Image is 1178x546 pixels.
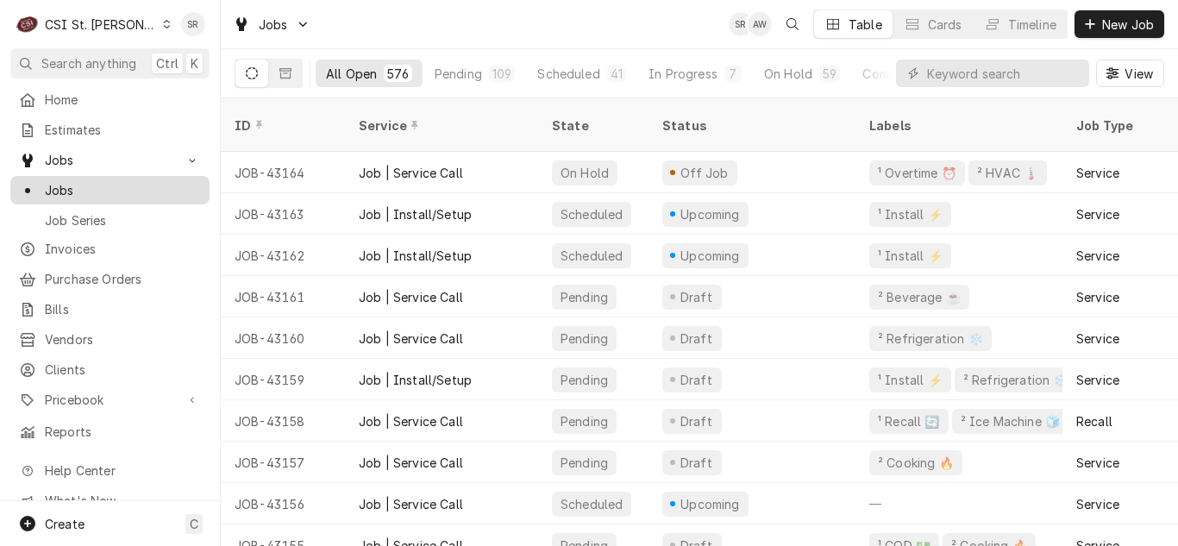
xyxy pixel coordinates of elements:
div: Service [1076,329,1119,348]
div: SR [181,12,205,36]
span: Help Center [45,461,199,480]
div: SR [729,12,753,36]
div: AW [748,12,772,36]
div: Upcoming [679,495,743,513]
div: ² Ice Machine 🧊 [959,412,1062,430]
span: Job Series [45,211,201,229]
a: Estimates [10,116,210,144]
span: K [191,54,198,72]
button: View [1096,60,1164,87]
div: Job | Install/Setup [359,205,472,223]
span: Ctrl [156,54,179,72]
div: ¹ Install ⚡️ [876,247,944,265]
div: Job | Install/Setup [359,371,472,389]
div: JOB-43158 [221,400,345,442]
div: State [552,116,635,135]
a: Bills [10,295,210,323]
div: Timeline [1008,16,1056,34]
a: Go to Help Center [10,456,210,485]
a: Jobs [10,176,210,204]
div: Pending [559,371,610,389]
div: Scheduled [559,247,624,265]
div: Service [1076,454,1119,472]
a: Go to What's New [10,486,210,515]
div: Job | Service Call [359,288,463,306]
span: Jobs [45,181,201,199]
div: JOB-43159 [221,359,345,400]
div: JOB-43156 [221,483,345,524]
div: ² Beverage ☕️ [876,288,962,306]
div: 41 [611,65,623,83]
div: ¹ Install ⚡️ [876,371,944,389]
div: Job | Service Call [359,329,463,348]
div: JOB-43164 [221,152,345,193]
div: Pending [435,65,482,83]
span: Estimates [45,121,201,139]
span: Bills [45,300,201,318]
div: ¹ Overtime ⏰ [876,164,958,182]
div: Status [662,116,838,135]
span: New Job [1099,16,1157,34]
div: Scheduled [559,205,624,223]
span: Reports [45,423,201,441]
button: Search anythingCtrlK [10,48,210,78]
div: ² Cooking 🔥 [876,454,956,472]
div: Pending [559,288,610,306]
div: Service [359,116,521,135]
a: Vendors [10,325,210,354]
button: Open search [779,10,806,38]
div: Service [1076,164,1119,182]
div: Cards [928,16,962,34]
div: Job | Service Call [359,454,463,472]
div: C [16,12,40,36]
div: Draft [678,454,715,472]
div: Table [849,16,882,34]
div: ² Refrigeration ❄️ [962,371,1070,389]
div: Job Type [1076,116,1159,135]
a: Purchase Orders [10,265,210,293]
a: Reports [10,417,210,446]
span: Invoices [45,240,201,258]
input: Keyword search [927,60,1081,87]
div: — [855,483,1062,524]
div: 576 [387,65,408,83]
div: Job | Install/Setup [359,247,472,265]
div: Job | Service Call [359,164,463,182]
div: ¹ Install ⚡️ [876,205,944,223]
div: Stephani Roth's Avatar [729,12,753,36]
div: CSI St. Louis's Avatar [16,12,40,36]
div: Off Job [678,164,730,182]
div: JOB-43161 [221,276,345,317]
a: Home [10,85,210,114]
button: New Job [1075,10,1164,38]
div: Scheduled [559,495,624,513]
div: ¹ Recall 🔄 [876,412,942,430]
div: ² HVAC 🌡️ [975,164,1040,182]
div: 109 [492,65,511,83]
div: JOB-43160 [221,317,345,359]
div: JOB-43163 [221,193,345,235]
div: Service [1076,495,1119,513]
span: What's New [45,492,199,510]
div: In Progress [649,65,717,83]
a: Invoices [10,235,210,263]
div: All Open [326,65,377,83]
span: Search anything [41,54,136,72]
div: Upcoming [679,247,743,265]
span: Jobs [45,151,175,169]
div: Stephani Roth's Avatar [181,12,205,36]
div: 7 [728,65,738,83]
div: Service [1076,371,1119,389]
div: Pending [559,412,610,430]
div: Pending [559,329,610,348]
div: On Hold [559,164,611,182]
a: Go to Jobs [226,10,317,39]
div: ID [235,116,328,135]
div: Pending [559,454,610,472]
div: Recall [1076,412,1112,430]
div: CSI St. [PERSON_NAME] [45,16,157,34]
div: JOB-43162 [221,235,345,276]
a: Job Series [10,206,210,235]
div: 59 [823,65,837,83]
div: Labels [869,116,1049,135]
